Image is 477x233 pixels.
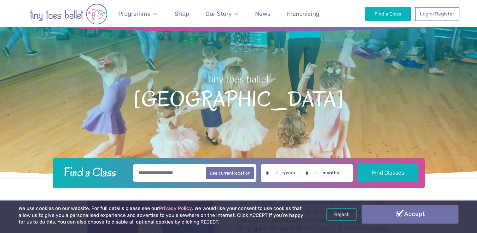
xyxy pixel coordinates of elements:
p: We use cookies on our website. For full details please see our . We would like your consent to us... [19,205,304,226]
a: Reject [326,208,357,220]
button: Use current location [206,167,254,179]
label: years [283,170,295,176]
h2: Find a Class [59,164,129,180]
a: News [252,6,273,21]
a: Shop [172,6,192,21]
button: Find Classes [358,164,418,182]
span: Shop [175,10,189,17]
a: Find a Class [365,7,411,21]
a: Accept [362,205,458,223]
img: tiny toes ballet [18,3,119,25]
a: Privacy Policy [159,206,192,211]
span: News [255,10,270,17]
span: Our Story [206,10,232,17]
a: Login/Register [415,7,459,21]
a: Our Story [203,6,241,21]
a: Programme [115,6,160,21]
span: [GEOGRAPHIC_DATA] [11,86,466,111]
span: Franchising [287,10,319,17]
small: tiny toes ballet [208,74,270,85]
span: Programme [118,10,151,17]
a: Franchising [284,6,322,21]
label: months [323,170,339,176]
